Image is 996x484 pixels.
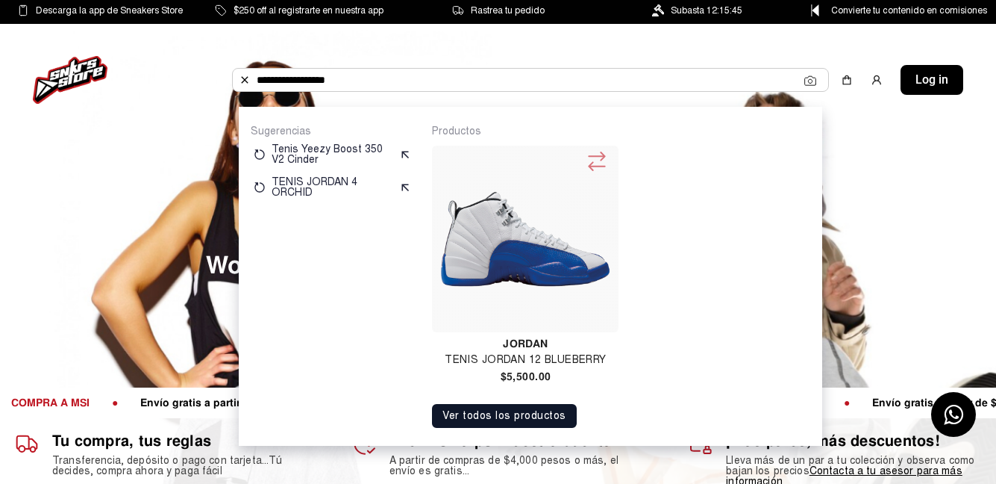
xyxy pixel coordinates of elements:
span: $250 off al registrarte en nuestra app [234,2,383,19]
p: Tenis Yeezy Boost 350 V2 Cinder [272,144,393,165]
h4: $5,500.00 [432,371,618,382]
h2: Transferencia, depósito o pago con tarjeta...Tú decides, compra ahora y paga fácil [52,456,307,477]
img: user [871,74,883,86]
h4: Jordan [432,338,618,349]
p: Sugerencias [251,125,414,138]
button: Ver todos los productos [432,404,577,428]
img: restart.svg [254,181,266,193]
img: logo [33,56,107,104]
span: Log in [915,71,948,89]
h1: ¡Más pares, más descuentos! [726,432,981,450]
span: Descarga la app de Sneakers Store [36,2,183,19]
img: suggest.svg [399,149,411,161]
span: ● [824,396,852,409]
h2: A partir de compras de $4,000 pesos o más, el envío es gratis... [389,456,645,477]
img: restart.svg [254,149,266,161]
img: suggest.svg [399,181,411,193]
span: Rastrea tu pedido [471,2,545,19]
img: Cámara [804,75,816,87]
h1: El envío va por nuestra cuenta [389,432,645,450]
img: shopping [841,74,853,86]
img: TENIS JORDAN 12 BLUEBERRY [438,152,613,326]
h1: Tu compra, tus reglas [52,432,307,450]
h4: TENIS JORDAN 12 BLUEBERRY [432,355,618,365]
p: TENIS JORDAN 4 ORCHID [272,177,393,198]
img: Control Point Icon [806,4,824,16]
span: Convierte tu contenido en comisiones [831,2,987,19]
span: Women [206,254,292,278]
img: Buscar [239,74,251,86]
span: Subasta 12:15:45 [671,2,742,19]
p: Productos [432,125,810,138]
span: Envío gratis a partir de $4,000 [121,396,295,409]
